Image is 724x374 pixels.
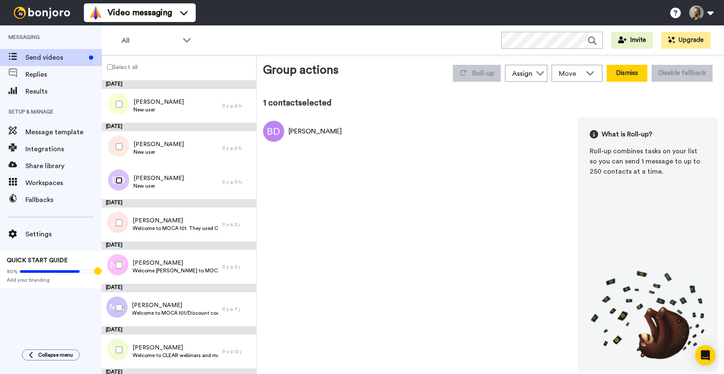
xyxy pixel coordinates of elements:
span: New user [133,149,184,155]
div: Group actions [263,61,338,82]
span: Replies [25,69,102,80]
div: [PERSON_NAME] [288,126,342,136]
span: [PERSON_NAME] [133,216,218,225]
button: Invite [611,32,653,49]
div: Roll-up combines tasks on your list so you can send 1 message to up to 250 contacts at a time. [590,146,706,177]
span: [PERSON_NAME] [133,259,218,267]
span: Welcome [PERSON_NAME] to MOCA 101, she already started [133,267,218,274]
img: vm-color.svg [89,6,103,19]
div: [DATE] [102,199,256,208]
span: [PERSON_NAME] [133,174,184,183]
div: Il y a 9 h [222,145,252,152]
span: Fallbacks [25,195,102,205]
div: Il y a 2 j [222,221,252,228]
span: Workspaces [25,178,102,188]
span: [PERSON_NAME] [133,344,218,352]
span: Welcome to MOCA 101/Discount code CLEARtps50/Is also interested in MOCA 201. I told them the disc... [132,310,218,316]
img: joro-roll.png [590,270,706,360]
div: Il y a 7 j [222,306,252,313]
span: [PERSON_NAME] [133,140,184,149]
div: [DATE] [102,284,256,292]
button: Dismiss [607,65,647,82]
label: Select all [102,62,138,72]
div: Tooltip anchor [94,267,102,275]
span: Collapse menu [38,352,73,358]
span: Share library [25,161,102,171]
div: [DATE] [102,123,256,131]
span: Integrations [25,144,102,154]
button: Disable fallback [652,65,713,82]
span: Welcome to CLEAR webinars and multiple courses from 101+201 [133,352,218,359]
span: New user [133,106,184,113]
div: Il y a 4 h [222,103,252,109]
span: Move [559,69,582,79]
span: All [122,36,178,46]
span: Send videos [25,53,86,63]
button: Roll-up [453,65,501,82]
span: 80% [7,268,18,275]
div: Il y a 12 j [222,348,252,355]
span: Welcome to MOCA 101. They used CLEAR123MOCA discount code. [133,225,218,232]
div: Open Intercom Messenger [695,345,716,366]
span: [PERSON_NAME] [132,301,218,310]
span: Results [25,86,102,97]
img: bj-logo-header-white.svg [10,7,74,19]
div: [DATE] [102,241,256,250]
input: Select all [107,64,113,70]
span: Video messaging [108,7,172,19]
img: Image of Baptiste Dozolme [263,121,284,142]
div: [DATE] [102,326,256,335]
div: [DATE] [102,80,256,89]
span: Add your branding [7,277,95,283]
span: What is Roll-up? [602,129,652,139]
span: [PERSON_NAME] [133,98,184,106]
span: Message template [25,127,102,137]
span: QUICK START GUIDE [7,258,68,263]
button: Upgrade [661,32,710,49]
div: Il y a 11 h [222,179,252,186]
span: New user [133,183,184,189]
span: Settings [25,229,102,239]
div: Assign [512,69,533,79]
div: 1 contact selected [263,97,718,109]
span: Roll-up [472,70,494,77]
button: Collapse menu [22,349,80,360]
div: Il y a 3 j [222,263,252,270]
